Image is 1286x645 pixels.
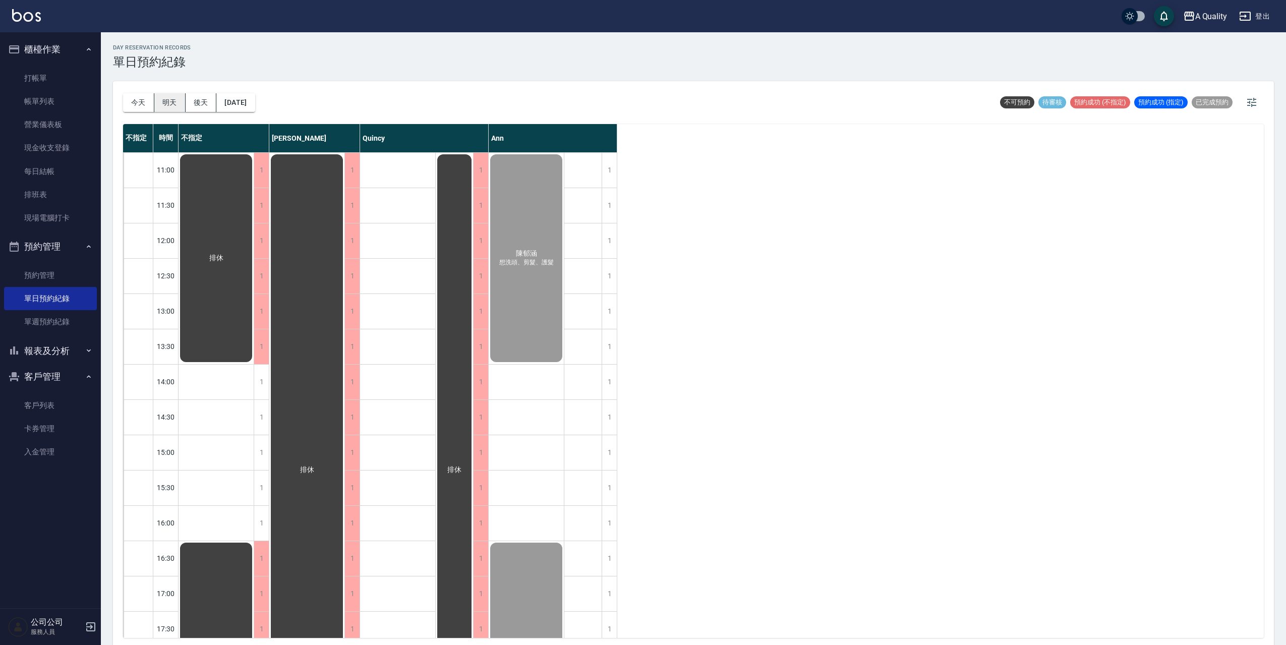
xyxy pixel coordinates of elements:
[602,435,617,470] div: 1
[602,223,617,258] div: 1
[344,188,360,223] div: 1
[154,93,186,112] button: 明天
[4,287,97,310] a: 單日預約紀錄
[153,470,179,505] div: 15:30
[123,93,154,112] button: 今天
[473,294,488,329] div: 1
[602,259,617,294] div: 1
[254,188,269,223] div: 1
[602,506,617,541] div: 1
[153,505,179,541] div: 16:00
[344,576,360,611] div: 1
[473,188,488,223] div: 1
[344,153,360,188] div: 1
[344,294,360,329] div: 1
[1179,6,1232,27] button: A Quality
[473,329,488,364] div: 1
[602,153,617,188] div: 1
[473,365,488,399] div: 1
[254,153,269,188] div: 1
[473,576,488,611] div: 1
[153,541,179,576] div: 16:30
[216,93,255,112] button: [DATE]
[254,223,269,258] div: 1
[602,471,617,505] div: 1
[4,394,97,417] a: 客戶列表
[254,471,269,505] div: 1
[31,617,82,627] h5: 公司公司
[12,9,41,22] img: Logo
[344,365,360,399] div: 1
[1235,7,1274,26] button: 登出
[473,223,488,258] div: 1
[254,365,269,399] div: 1
[4,67,97,90] a: 打帳單
[514,249,539,258] span: 陳郁涵
[344,329,360,364] div: 1
[344,471,360,505] div: 1
[8,617,28,637] img: Person
[1134,98,1188,107] span: 預約成功 (指定)
[4,160,97,183] a: 每日結帳
[344,506,360,541] div: 1
[254,506,269,541] div: 1
[269,124,360,152] div: [PERSON_NAME]
[153,329,179,364] div: 13:30
[1195,10,1227,23] div: A Quality
[153,258,179,294] div: 12:30
[4,113,97,136] a: 營業儀表板
[254,541,269,576] div: 1
[473,400,488,435] div: 1
[473,471,488,505] div: 1
[602,365,617,399] div: 1
[344,223,360,258] div: 1
[489,124,617,152] div: Ann
[298,465,316,475] span: 排休
[254,400,269,435] div: 1
[4,264,97,287] a: 預約管理
[179,124,269,152] div: 不指定
[473,259,488,294] div: 1
[1038,98,1066,107] span: 待審核
[254,435,269,470] div: 1
[113,44,191,51] h2: day Reservation records
[31,627,82,636] p: 服務人員
[473,435,488,470] div: 1
[153,576,179,611] div: 17:00
[344,541,360,576] div: 1
[344,435,360,470] div: 1
[4,440,97,463] a: 入金管理
[4,310,97,333] a: 單週預約紀錄
[4,90,97,113] a: 帳單列表
[4,206,97,229] a: 現場電腦打卡
[602,188,617,223] div: 1
[344,400,360,435] div: 1
[473,506,488,541] div: 1
[254,576,269,611] div: 1
[4,233,97,260] button: 預約管理
[4,338,97,364] button: 報表及分析
[445,465,463,475] span: 排休
[4,136,97,159] a: 現金收支登錄
[254,329,269,364] div: 1
[602,576,617,611] div: 1
[153,188,179,223] div: 11:30
[1154,6,1174,26] button: save
[153,364,179,399] div: 14:00
[473,153,488,188] div: 1
[254,294,269,329] div: 1
[153,152,179,188] div: 11:00
[360,124,489,152] div: Quincy
[4,36,97,63] button: 櫃檯作業
[1000,98,1034,107] span: 不可預約
[4,364,97,390] button: 客戶管理
[602,541,617,576] div: 1
[113,55,191,69] h3: 單日預約紀錄
[1070,98,1130,107] span: 預約成功 (不指定)
[186,93,217,112] button: 後天
[473,541,488,576] div: 1
[497,258,556,267] span: 想洗頭、剪髮、護髮
[1192,98,1233,107] span: 已完成預約
[602,400,617,435] div: 1
[153,399,179,435] div: 14:30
